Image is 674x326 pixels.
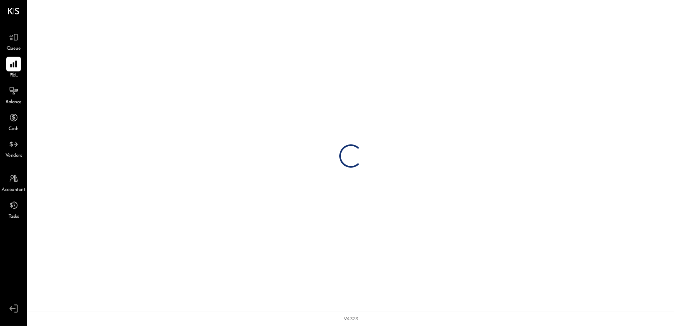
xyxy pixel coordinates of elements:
[9,213,19,220] span: Tasks
[2,187,26,194] span: Accountant
[0,171,27,194] a: Accountant
[7,45,21,52] span: Queue
[0,110,27,133] a: Cash
[344,316,358,322] div: v 4.32.3
[0,198,27,220] a: Tasks
[0,30,27,52] a: Queue
[0,57,27,79] a: P&L
[0,137,27,160] a: Vendors
[5,99,22,106] span: Balance
[5,153,22,160] span: Vendors
[9,126,19,133] span: Cash
[9,72,18,79] span: P&L
[0,83,27,106] a: Balance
